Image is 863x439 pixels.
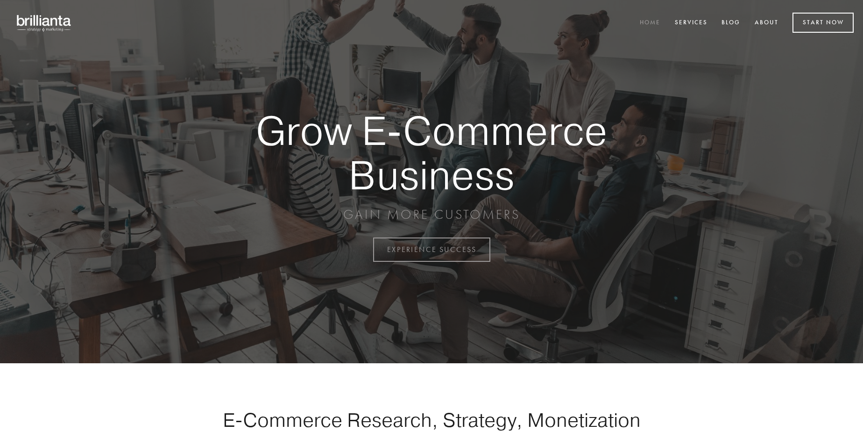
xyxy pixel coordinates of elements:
img: brillianta - research, strategy, marketing [9,9,79,36]
a: Start Now [792,13,854,33]
a: About [749,15,785,31]
h1: E-Commerce Research, Strategy, Monetization [193,408,670,432]
strong: Grow E-Commerce Business [223,108,640,197]
a: EXPERIENCE SUCCESS [373,237,490,262]
a: Services [669,15,714,31]
a: Blog [715,15,746,31]
p: GAIN MORE CUSTOMERS [223,206,640,223]
a: Home [634,15,666,31]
